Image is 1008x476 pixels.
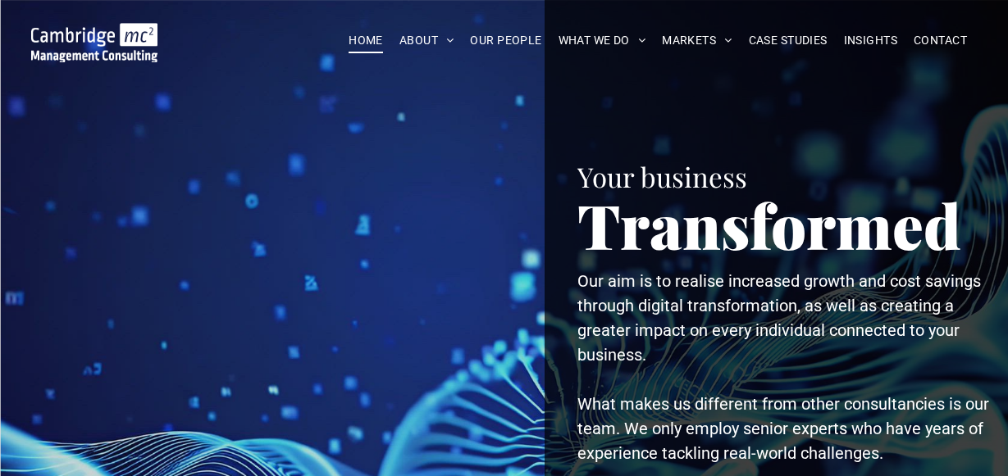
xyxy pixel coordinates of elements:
[31,23,158,62] img: Go to Homepage
[577,158,747,194] span: Your business
[654,28,740,53] a: MARKETS
[391,28,463,53] a: ABOUT
[462,28,550,53] a: OUR PEOPLE
[905,28,975,53] a: CONTACT
[340,28,391,53] a: HOME
[836,28,905,53] a: INSIGHTS
[550,28,655,53] a: WHAT WE DO
[577,184,961,265] span: Transformed
[31,25,158,43] a: Your Business Transformed | Cambridge Management Consulting
[577,394,989,463] span: What makes us different from other consultancies is our team. We only employ senior experts who h...
[741,28,836,53] a: CASE STUDIES
[577,271,981,365] span: Our aim is to realise increased growth and cost savings through digital transformation, as well a...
